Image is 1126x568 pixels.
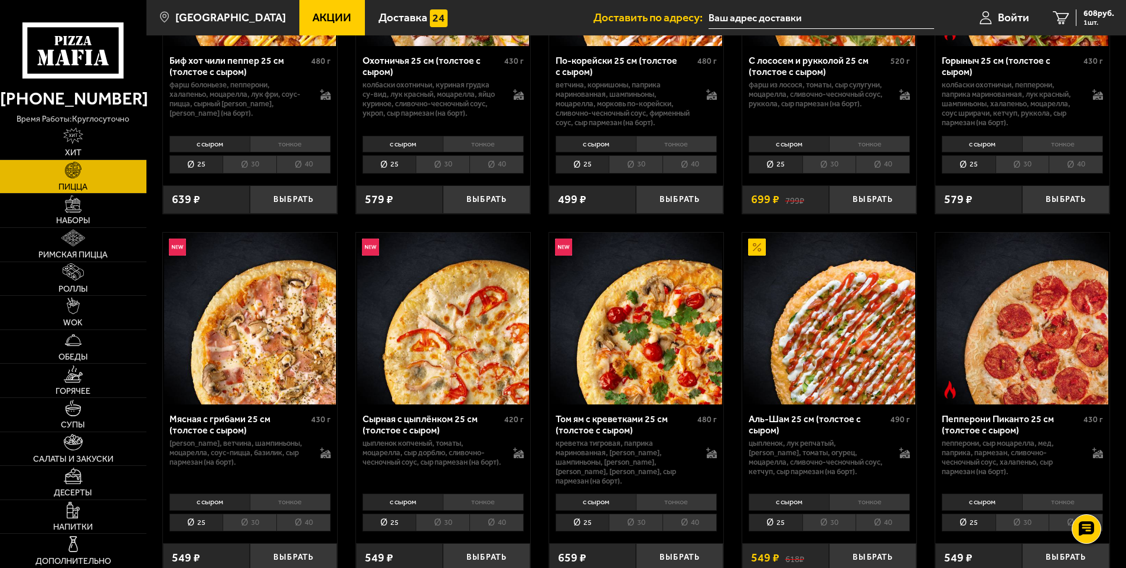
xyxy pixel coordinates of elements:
[416,155,469,174] li: 30
[558,552,586,564] span: 659 ₽
[556,413,694,436] div: Том ям с креветками 25 см (толстое с сыром)
[250,494,331,510] li: тонкое
[169,439,309,467] p: [PERSON_NAME], ветчина, шампиньоны, моцарелла, соус-пицца, базилик, сыр пармезан (на борт).
[785,194,804,205] s: 799 ₽
[172,194,200,205] span: 639 ₽
[223,155,276,174] li: 30
[942,155,996,174] li: 25
[856,155,910,174] li: 40
[1083,414,1103,425] span: 430 г
[936,233,1108,404] img: Пепперони Пиканто 25 см (толстое с сыром)
[556,155,609,174] li: 25
[169,155,223,174] li: 25
[558,194,586,205] span: 499 ₽
[636,136,717,152] li: тонкое
[311,414,331,425] span: 430 г
[169,239,187,256] img: Новинка
[363,439,502,467] p: цыпленок копченый, томаты, моцарелла, сыр дорблю, сливочно-чесночный соус, сыр пармезан (на борт).
[662,155,717,174] li: 40
[169,413,308,436] div: Мясная с грибами 25 см (толстое с сыром)
[749,136,829,152] li: с сыром
[35,557,111,566] span: Дополнительно
[175,12,286,23] span: [GEOGRAPHIC_DATA]
[942,136,1022,152] li: с сыром
[443,185,530,214] button: Выбрать
[555,239,573,256] img: Новинка
[443,494,524,510] li: тонкое
[829,136,910,152] li: тонкое
[942,55,1081,77] div: Горыныч 25 см (толстое с сыром)
[504,414,524,425] span: 420 г
[311,56,331,66] span: 480 г
[363,80,502,118] p: колбаски охотничьи, куриная грудка су-вид, лук красный, моцарелла, яйцо куриное, сливочно-чесночн...
[829,494,910,510] li: тонкое
[941,381,959,399] img: Острое блюдо
[749,413,887,436] div: Аль-Шам 25 см (толстое с сыром)
[356,233,530,404] a: НовинкаСырная с цыплёнком 25 см (толстое с сыром)
[38,251,107,259] span: Римская пицца
[363,136,443,152] li: с сыром
[743,233,915,404] img: Аль-Шам 25 см (толстое с сыром)
[56,217,90,225] span: Наборы
[748,239,766,256] img: Акционный
[556,439,695,485] p: креветка тигровая, паприка маринованная, [PERSON_NAME], шампиньоны, [PERSON_NAME], [PERSON_NAME],...
[749,155,802,174] li: 25
[363,55,501,77] div: Охотничья 25 см (толстое с сыром)
[1083,9,1114,18] span: 608 руб.
[942,439,1081,476] p: пепперони, сыр Моцарелла, мед, паприка, пармезан, сливочно-чесночный соус, халапеньо, сыр пармеза...
[276,514,331,532] li: 40
[430,9,448,27] img: 15daf4d41897b9f0e9f617042186c801.svg
[556,494,636,510] li: с сыром
[223,514,276,532] li: 30
[609,514,662,532] li: 30
[443,136,524,152] li: тонкое
[169,55,308,77] div: Биф хот чили пеппер 25 см (толстое с сыром)
[363,494,443,510] li: с сыром
[662,514,717,532] li: 40
[61,421,85,429] span: Супы
[751,552,779,564] span: 549 ₽
[172,552,200,564] span: 549 ₽
[785,552,804,564] s: 618 ₽
[363,514,416,532] li: 25
[749,514,802,532] li: 25
[942,80,1081,127] p: колбаски Охотничьи, пепперони, паприка маринованная, лук красный, шампиньоны, халапеньо, моцарелл...
[556,136,636,152] li: с сыром
[63,319,83,327] span: WOK
[1083,56,1103,66] span: 430 г
[944,552,972,564] span: 549 ₽
[54,489,92,497] span: Десерты
[362,239,380,256] img: Новинка
[169,514,223,532] li: 25
[169,136,250,152] li: с сыром
[365,194,393,205] span: 579 ₽
[856,514,910,532] li: 40
[250,185,337,214] button: Выбрать
[1049,514,1103,532] li: 40
[829,185,916,214] button: Выбрать
[56,387,90,396] span: Горячее
[890,56,910,66] span: 520 г
[163,233,337,404] a: НовинкаМясная с грибами 25 см (толстое с сыром)
[942,514,996,532] li: 25
[609,155,662,174] li: 30
[550,233,722,404] img: Том ям с креветками 25 см (толстое с сыром)
[636,494,717,510] li: тонкое
[357,233,529,404] img: Сырная с цыплёнком 25 см (толстое с сыром)
[942,494,1022,510] li: с сыром
[549,233,723,404] a: НовинкаТом ям с креветками 25 см (толстое с сыром)
[164,233,336,404] img: Мясная с грибами 25 см (толстое с сыром)
[1022,136,1103,152] li: тонкое
[363,413,501,436] div: Сырная с цыплёнком 25 см (толстое с сыром)
[469,155,524,174] li: 40
[751,194,779,205] span: 699 ₽
[1022,494,1103,510] li: тонкое
[58,353,88,361] span: Обеды
[890,414,910,425] span: 490 г
[996,155,1049,174] li: 30
[378,12,427,23] span: Доставка
[169,494,250,510] li: с сыром
[709,7,934,29] input: Ваш адрес доставки
[802,155,856,174] li: 30
[416,514,469,532] li: 30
